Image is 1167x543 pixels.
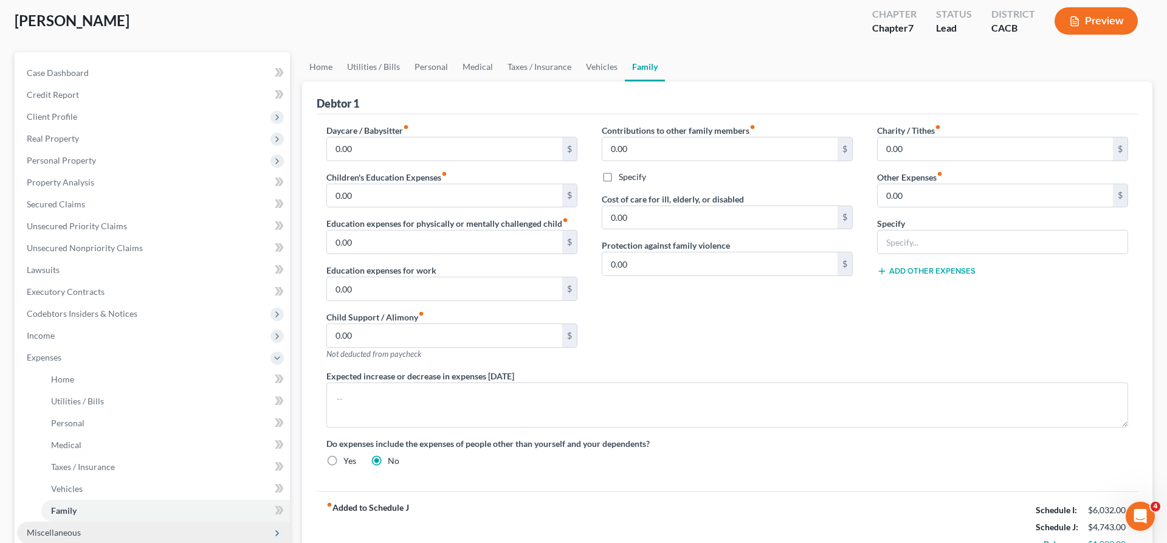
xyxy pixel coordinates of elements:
[1036,505,1077,515] strong: Schedule I:
[27,265,60,275] span: Lawsuits
[327,137,562,161] input: --
[418,311,424,317] i: fiber_manual_record
[455,52,500,81] a: Medical
[991,7,1035,21] div: District
[51,374,74,384] span: Home
[1036,522,1078,532] strong: Schedule J:
[17,215,290,237] a: Unsecured Priority Claims
[562,137,577,161] div: $
[317,96,359,111] div: Debtor 1
[27,286,105,297] span: Executory Contracts
[17,84,290,106] a: Credit Report
[872,7,917,21] div: Chapter
[877,266,976,276] button: Add Other Expenses
[15,12,129,29] span: [PERSON_NAME]
[625,52,665,81] a: Family
[27,527,81,538] span: Miscellaneous
[51,418,84,428] span: Personal
[27,308,137,319] span: Codebtors Insiders & Notices
[27,111,77,122] span: Client Profile
[326,124,409,137] label: Daycare / Babysitter
[562,230,577,254] div: $
[838,137,852,161] div: $
[602,124,756,137] label: Contributions to other family members
[937,171,943,177] i: fiber_manual_record
[838,252,852,275] div: $
[41,478,290,500] a: Vehicles
[17,171,290,193] a: Property Analysis
[936,7,972,21] div: Status
[1151,502,1160,511] span: 4
[51,505,77,516] span: Family
[17,193,290,215] a: Secured Claims
[41,390,290,412] a: Utilities / Bills
[326,437,1128,450] label: Do expenses include the expenses of people other than yourself and your dependents?
[1126,502,1155,531] iframe: Intercom live chat
[388,455,399,467] label: No
[441,171,447,177] i: fiber_manual_record
[51,462,115,472] span: Taxes / Insurance
[17,237,290,259] a: Unsecured Nonpriority Claims
[27,199,85,209] span: Secured Claims
[27,155,96,165] span: Personal Property
[302,52,340,81] a: Home
[27,177,94,187] span: Property Analysis
[27,67,89,78] span: Case Dashboard
[27,89,79,100] span: Credit Report
[27,352,61,362] span: Expenses
[936,21,972,35] div: Lead
[1088,504,1128,516] div: $6,032.00
[27,133,79,144] span: Real Property
[340,52,407,81] a: Utilities / Bills
[991,21,1035,35] div: CACB
[51,483,83,494] span: Vehicles
[872,21,917,35] div: Chapter
[838,206,852,229] div: $
[602,206,838,229] input: --
[41,456,290,478] a: Taxes / Insurance
[500,52,579,81] a: Taxes / Insurance
[619,171,646,183] label: Specify
[326,349,421,359] span: Not deducted from paycheck
[908,22,914,33] span: 7
[327,230,562,254] input: --
[579,52,625,81] a: Vehicles
[51,396,104,406] span: Utilities / Bills
[1055,7,1138,35] button: Preview
[17,259,290,281] a: Lawsuits
[562,277,577,300] div: $
[343,455,356,467] label: Yes
[41,368,290,390] a: Home
[27,221,127,231] span: Unsecured Priority Claims
[326,217,568,230] label: Education expenses for physically or mentally challenged child
[562,324,577,347] div: $
[407,52,455,81] a: Personal
[327,324,562,347] input: --
[602,137,838,161] input: --
[877,171,943,184] label: Other Expenses
[327,277,562,300] input: --
[326,370,514,382] label: Expected increase or decrease in expenses [DATE]
[326,311,424,323] label: Child Support / Alimony
[1088,521,1128,533] div: $4,743.00
[878,137,1113,161] input: --
[1113,137,1127,161] div: $
[41,500,290,522] a: Family
[51,440,81,450] span: Medical
[562,217,568,223] i: fiber_manual_record
[326,171,447,184] label: Children's Education Expenses
[327,184,562,207] input: --
[602,239,730,252] label: Protection against family violence
[403,124,409,130] i: fiber_manual_record
[602,193,744,206] label: Cost of care for ill, elderly, or disabled
[878,184,1113,207] input: --
[877,124,941,137] label: Charity / Tithes
[27,330,55,341] span: Income
[877,217,905,230] label: Specify
[935,124,941,130] i: fiber_manual_record
[562,184,577,207] div: $
[17,62,290,84] a: Case Dashboard
[602,252,838,275] input: --
[17,281,290,303] a: Executory Contracts
[1113,184,1127,207] div: $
